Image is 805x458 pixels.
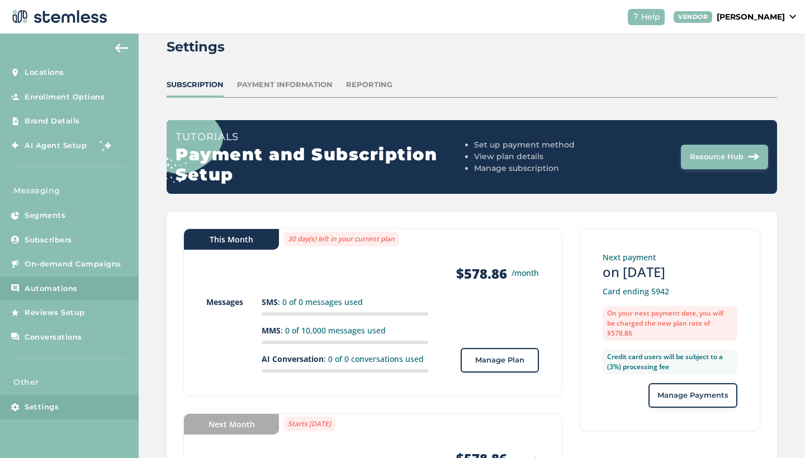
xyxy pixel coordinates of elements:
[283,232,399,246] label: 30 day(s) left in your current plan
[262,297,278,307] strong: SMS
[262,325,428,336] p: : 0 of 10,000 messages used
[262,325,281,336] strong: MMS
[167,79,224,90] div: Subscription
[25,92,105,103] span: Enrollment Options
[657,390,728,401] span: Manage Payments
[789,15,796,19] img: icon_down-arrow-small-66adaf34.svg
[749,404,805,458] iframe: Chat Widget
[681,145,768,169] button: Resource Hub
[25,402,59,413] span: Settings
[25,67,64,78] span: Locations
[25,332,82,343] span: Conversations
[603,251,737,263] p: Next payment
[632,13,639,20] img: icon-help-white-03924b79.svg
[262,296,428,308] p: : 0 of 0 messages used
[674,11,712,23] div: VENDOR
[283,417,335,431] label: Starts [DATE]
[176,145,470,185] h2: Payment and Subscription Setup
[346,79,392,90] div: Reporting
[717,11,785,23] p: [PERSON_NAME]
[115,44,129,53] img: icon-arrow-back-accent-c549486e.svg
[25,307,85,318] span: Reviews Setup
[25,210,65,221] span: Segments
[603,263,737,281] h3: on [DATE]
[690,151,744,163] span: Resource Hub
[603,285,737,297] p: Card ending 5942
[167,37,225,57] h2: Settings
[603,350,737,374] label: Credit card users will be subject to a (3%) processing fee
[512,267,539,279] small: /month
[184,229,279,250] div: This Month
[474,151,619,163] li: View plan details
[474,139,619,151] li: Set up payment method
[206,296,262,308] p: Messages
[95,134,117,156] img: glitter-stars-b7820f95.gif
[184,414,279,435] div: Next Month
[176,129,470,145] h3: Tutorials
[25,116,80,127] span: Brand Details
[648,383,737,408] button: Manage Payments
[25,140,87,151] span: AI Agent Setup
[9,6,107,28] img: logo-dark-0685b13c.svg
[262,354,324,364] strong: AI Conversation
[25,235,72,246] span: Subscribers
[25,283,78,294] span: Automations
[237,79,333,90] div: Payment Information
[456,265,507,283] strong: $578.86
[461,348,539,373] button: Manage Plan
[25,259,121,270] span: On-demand Campaigns
[475,355,524,366] span: Manage Plan
[262,353,428,365] p: : 0 of 0 conversations used
[474,163,619,174] li: Manage subscription
[641,11,660,23] span: Help
[603,306,737,341] label: On your next payment date, you will be charged the new plan rate of $578.86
